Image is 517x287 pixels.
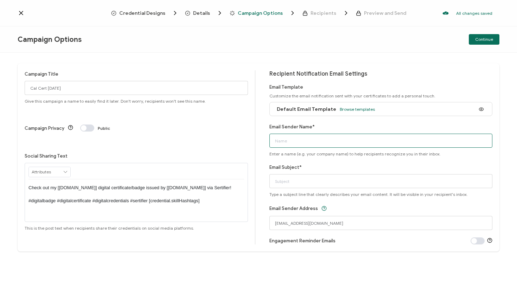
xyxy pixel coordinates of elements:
[25,71,58,77] label: Campaign Title
[269,134,493,148] input: Name
[25,153,68,159] label: Social Sharing Text
[269,70,367,77] span: Recipient Notification Email Settings
[269,216,493,230] input: verified@credentials.bayswater.ac
[277,106,336,112] span: Default Email Template
[269,238,336,243] label: Engagement Reminder Emails
[185,9,223,17] span: Details
[111,9,179,17] span: Credential Designs
[482,253,517,287] iframe: Chat Widget
[469,34,499,45] button: Continue
[230,9,296,17] span: Campaign Options
[25,98,206,104] span: Give this campaign a name to easily find it later. Don't worry, recipients won't see this name.
[269,192,468,197] span: Type a subject line that clearly describes your email content. It will be visible in your recipie...
[25,126,64,131] label: Campaign Privacy
[25,81,248,95] input: Campaign Options
[482,253,517,287] div: Виджет чата
[98,126,110,131] span: Public
[119,11,165,16] span: Credential Designs
[456,11,492,16] p: All changes saved
[311,11,336,16] span: Recipients
[269,206,318,211] label: Email Sender Address
[269,174,493,188] input: Subject
[356,11,406,16] span: Preview and Send
[193,11,210,16] span: Details
[475,37,493,42] span: Continue
[364,11,406,16] span: Preview and Send
[269,165,302,170] label: Email Subject*
[28,185,244,204] p: Check out my [[DOMAIN_NAME]] digital certificate/badge issued by [[DOMAIN_NAME]] via Sertifier! #...
[269,124,315,129] label: Email Sender Name*
[111,9,406,17] div: Breadcrumb
[302,9,350,17] span: Recipients
[238,11,283,16] span: Campaign Options
[340,107,375,112] span: Browse templates
[269,84,303,90] label: Email Template
[18,35,82,44] span: Campaign Options
[269,93,435,98] span: Customize the email notification sent with your certificates to add a personal touch.
[25,225,194,231] span: This is the post text when recipients share their credentials on social media platforms.
[29,167,70,177] input: Attributes
[269,151,441,157] span: Enter a name (e.g. your company name) to help recipients recognize you in their inbox.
